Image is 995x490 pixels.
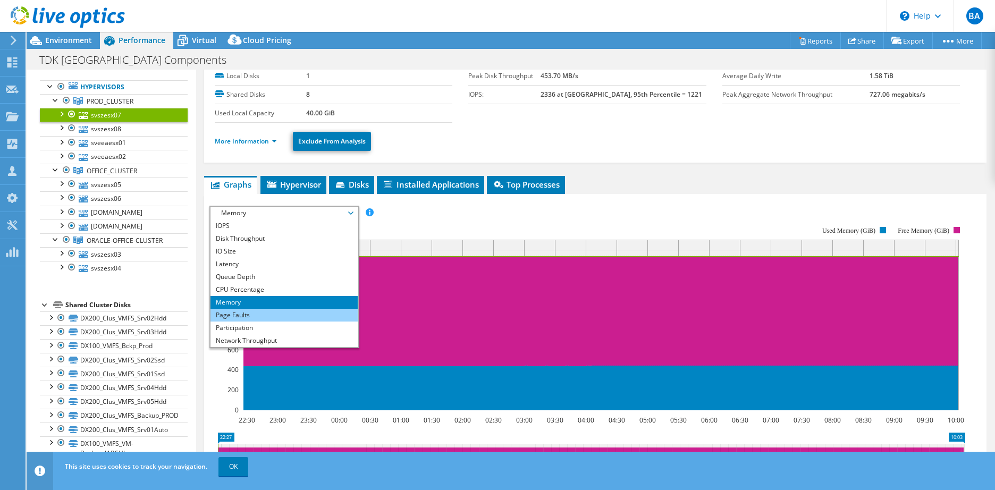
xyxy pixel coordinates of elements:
li: IO Size [210,245,358,258]
span: BA [966,7,983,24]
text: 00:30 [361,416,378,425]
text: 22:30 [238,416,255,425]
span: PROD_CLUSTER [87,97,133,106]
text: 06:00 [701,416,717,425]
span: Installed Applications [382,179,479,190]
a: Reports [790,32,841,49]
span: Performance [119,35,165,45]
a: DX200_Clus_VMFS_Srv05Hdd [40,395,188,409]
text: 03:30 [546,416,563,425]
text: 01:30 [423,416,440,425]
a: svszesx04 [40,261,188,275]
text: Free Memory (GiB) [898,227,949,234]
text: 07:00 [762,416,779,425]
span: This site uses cookies to track your navigation. [65,462,207,471]
b: 1.58 TiB [870,71,893,80]
text: 08:30 [855,416,871,425]
text: 200 [227,385,239,394]
li: Participation [210,322,358,334]
a: DX100_VMFS_Bckp_Prod [40,339,188,353]
text: 03:00 [516,416,532,425]
a: DX200_Clus_VMFS_Srv02Hdd [40,311,188,325]
span: Hypervisor [266,179,321,190]
span: Virtual [192,35,216,45]
a: Export [883,32,933,49]
a: DX200_Clus_VMFS_Srv01Ssd [40,367,188,381]
a: More Information [215,137,277,146]
text: 400 [227,365,239,374]
a: DX200_Clus_VMFS_Srv04Hdd [40,381,188,394]
text: 600 [227,345,239,354]
label: Average Daily Write [722,71,870,81]
a: svszesx05 [40,178,188,191]
div: Shared Cluster Disks [65,299,188,311]
text: 05:30 [670,416,686,425]
span: ORACLE-OFFICE-CLUSTER [87,236,163,245]
a: DX200_Clus_VMFS_Srv03Hdd [40,325,188,339]
a: Share [840,32,884,49]
text: 09:30 [916,416,933,425]
svg: \n [900,11,909,21]
text: 0 [235,405,239,415]
li: CPU Percentage [210,283,358,296]
a: [DOMAIN_NAME] [40,206,188,219]
label: IOPS: [468,89,541,100]
label: Used Local Capacity [215,108,306,119]
text: 06:30 [731,416,748,425]
b: 1 [306,71,310,80]
label: Peak Disk Throughput [468,71,541,81]
label: Shared Disks [215,89,306,100]
b: 8 [306,90,310,99]
li: Latency [210,258,358,271]
b: 2336 at [GEOGRAPHIC_DATA], 95th Percentile = 1221 [541,90,702,99]
a: Exclude From Analysis [293,132,371,151]
label: Local Disks [215,71,306,81]
a: sveeaesx02 [40,150,188,164]
li: Queue Depth [210,271,358,283]
text: 07:30 [793,416,810,425]
text: 04:30 [608,416,625,425]
span: OFFICE_CLUSTER [87,166,137,175]
text: 10:00 [947,416,964,425]
text: 23:30 [300,416,316,425]
text: 01:00 [392,416,409,425]
b: 727.06 megabits/s [870,90,925,99]
text: 02:00 [454,416,470,425]
text: 02:30 [485,416,501,425]
a: ORACLE-OFFICE-CLUSTER [40,233,188,247]
a: More [932,32,982,49]
text: Used Memory (GiB) [822,227,875,234]
text: 09:00 [886,416,902,425]
b: 453.70 MB/s [541,71,578,80]
span: Memory [216,207,352,219]
span: Disks [334,179,369,190]
span: Graphs [209,179,251,190]
text: 23:00 [269,416,285,425]
a: OK [218,457,248,476]
a: PROD_CLUSTER [40,94,188,108]
a: svszesx08 [40,122,188,136]
a: svszesx07 [40,108,188,122]
a: DX200_Clus_VMFS_Backup_PROD [40,409,188,423]
a: sveeaesx01 [40,136,188,150]
li: Network Throughput [210,334,358,347]
a: svszesx06 [40,191,188,205]
a: OFFICE_CLUSTER [40,164,188,178]
b: 40.00 GiB [306,108,335,117]
a: DX100_VMFS_VM-Backup_!ARCH! [40,436,188,460]
li: IOPS [210,219,358,232]
text: 08:00 [824,416,840,425]
li: Disk Throughput [210,232,358,245]
label: Peak Aggregate Network Throughput [722,89,870,100]
a: DX200_Clus_VMFS_Srv01Auto [40,423,188,436]
span: Cloud Pricing [243,35,291,45]
li: Memory [210,296,358,309]
a: svszesx03 [40,247,188,261]
span: Top Processes [492,179,560,190]
h1: TDK [GEOGRAPHIC_DATA] Components [35,54,243,66]
li: Page Faults [210,309,358,322]
a: DX200_Clus_VMFS_Srv02Ssd [40,353,188,367]
a: [DOMAIN_NAME] [40,219,188,233]
text: 04:00 [577,416,594,425]
span: Environment [45,35,92,45]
